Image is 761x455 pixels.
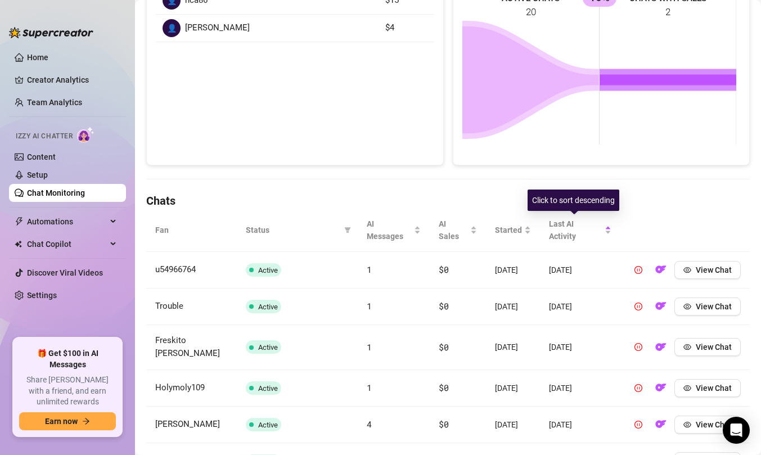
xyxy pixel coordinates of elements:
span: pause-circle [634,384,642,392]
td: [DATE] [486,289,540,325]
span: pause-circle [634,303,642,310]
th: Started [486,209,540,252]
th: Fan [146,209,237,252]
span: filter [344,227,351,233]
span: Active [258,421,278,429]
span: [PERSON_NAME] [155,419,220,429]
img: OF [655,300,667,312]
span: View Chat [696,302,732,311]
a: OF [652,304,670,313]
div: Open Intercom Messenger [723,417,750,444]
span: eye [683,421,691,429]
button: OF [652,298,670,316]
img: OF [655,264,667,275]
span: thunderbolt [15,217,24,226]
td: [DATE] [540,289,620,325]
th: Last AI Activity [540,209,620,252]
span: Status [246,224,340,236]
span: 1 [367,382,372,393]
article: $4 [385,21,427,35]
h4: Chats [146,193,750,209]
button: OF [652,416,670,434]
td: [DATE] [540,370,620,407]
span: Started [495,224,522,236]
span: filter [342,222,353,238]
span: 1 [367,341,372,353]
th: AI Messages [358,209,430,252]
button: OF [652,338,670,356]
button: OF [652,261,670,279]
a: Setup [27,170,48,179]
span: Share [PERSON_NAME] with a friend, and earn unlimited rewards [19,375,116,408]
span: eye [683,343,691,351]
span: AI Sales [439,218,468,242]
button: OF [652,379,670,397]
td: [DATE] [540,407,620,443]
span: u54966764 [155,264,196,274]
span: Freskito [PERSON_NAME] [155,335,220,359]
button: View Chat [674,416,741,434]
a: Discover Viral Videos [27,268,103,277]
span: eye [683,266,691,274]
span: View Chat [696,343,732,352]
span: eye [683,384,691,392]
span: arrow-right [82,417,90,425]
button: View Chat [674,298,741,316]
a: Home [27,53,48,62]
span: [PERSON_NAME] [185,21,250,35]
span: 1 [367,264,372,275]
span: Last AI Activity [549,218,602,242]
span: $0 [439,382,448,393]
a: OF [652,422,670,431]
span: 4 [367,418,372,430]
span: Chat Copilot [27,235,107,253]
td: [DATE] [540,325,620,370]
span: Automations [27,213,107,231]
button: View Chat [674,338,741,356]
span: 1 [367,300,372,312]
td: [DATE] [540,252,620,289]
span: Active [258,384,278,393]
span: eye [683,303,691,310]
img: AI Chatter [77,127,94,143]
span: $0 [439,264,448,275]
span: Active [258,343,278,352]
a: OF [652,268,670,277]
a: OF [652,386,670,395]
span: Trouble [155,301,183,311]
span: pause-circle [634,266,642,274]
button: View Chat [674,261,741,279]
div: Click to sort descending [528,190,619,211]
td: [DATE] [486,370,540,407]
span: pause-circle [634,343,642,351]
button: View Chat [674,379,741,397]
img: Chat Copilot [15,240,22,248]
span: AI Messages [367,218,412,242]
span: Holymoly109 [155,382,205,393]
span: View Chat [696,265,732,274]
span: $0 [439,300,448,312]
span: Active [258,303,278,311]
span: View Chat [696,420,732,429]
span: Active [258,266,278,274]
img: logo-BBDzfeDw.svg [9,27,93,38]
span: $0 [439,341,448,353]
img: OF [655,341,667,353]
a: Content [27,152,56,161]
a: Chat Monitoring [27,188,85,197]
img: OF [655,418,667,430]
span: Earn now [45,417,78,426]
span: Izzy AI Chatter [16,131,73,142]
a: Creator Analytics [27,71,117,89]
span: 🎁 Get $100 in AI Messages [19,348,116,370]
button: Earn nowarrow-right [19,412,116,430]
span: View Chat [696,384,732,393]
span: pause-circle [634,421,642,429]
td: [DATE] [486,252,540,289]
td: [DATE] [486,407,540,443]
a: Settings [27,291,57,300]
img: OF [655,382,667,393]
td: [DATE] [486,325,540,370]
a: OF [652,345,670,354]
th: AI Sales [430,209,486,252]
